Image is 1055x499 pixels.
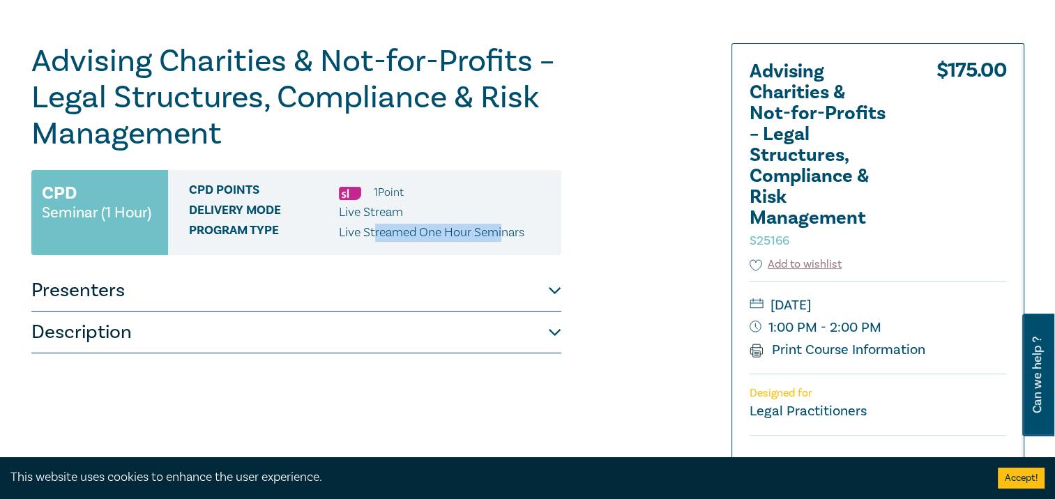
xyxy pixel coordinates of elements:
small: 1:00 PM - 2:00 PM [750,316,1006,339]
small: Legal Practitioners [750,402,867,420]
p: Live Streamed One Hour Seminars [339,224,524,242]
span: Program type [189,224,339,242]
li: 1 Point [374,183,404,201]
a: Print Course Information [750,341,926,359]
h1: Advising Charities & Not-for-Profits – Legal Structures, Compliance & Risk Management [31,43,561,152]
button: Accept cookies [998,468,1045,489]
p: Designed for [750,387,1006,400]
div: This website uses cookies to enhance the user experience. [10,468,977,486]
h3: CPD [42,181,77,206]
button: Description [31,312,561,353]
span: CPD Points [189,183,339,201]
span: Delivery Mode [189,204,339,222]
img: Substantive Law [339,187,361,200]
button: Add to wishlist [750,256,842,272]
button: Presenters [31,270,561,312]
div: $ 175.00 [936,61,1006,256]
span: Can we help ? [1031,322,1044,428]
small: S25166 [750,233,789,249]
small: Seminar (1 Hour) [42,206,151,220]
span: Live Stream [339,204,403,220]
h2: Advising Charities & Not-for-Profits – Legal Structures, Compliance & Risk Management [750,61,903,249]
small: [DATE] [750,294,1006,316]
